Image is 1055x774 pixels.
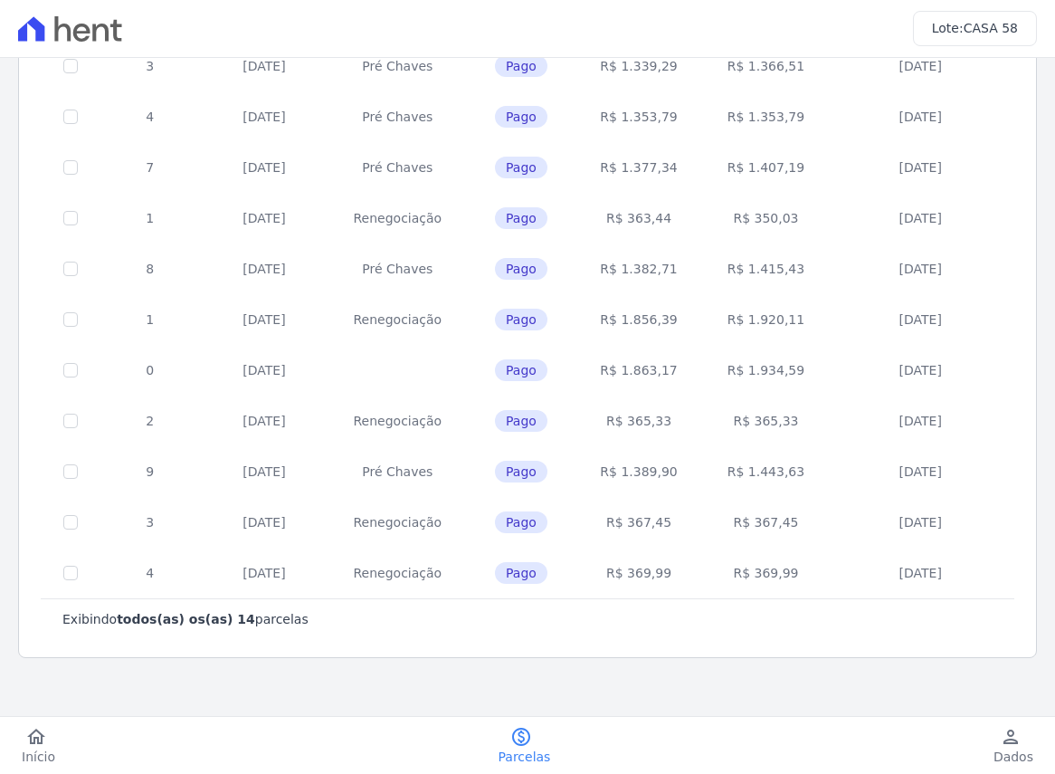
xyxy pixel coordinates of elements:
i: person [1000,726,1022,748]
td: Renegociação [328,396,467,446]
td: R$ 1.920,11 [702,294,829,345]
span: Pago [495,106,547,128]
input: Só é possível selecionar pagamentos em aberto [63,262,78,276]
td: Pré Chaves [328,142,467,193]
td: [DATE] [830,193,1012,244]
span: Início [22,748,55,766]
td: R$ 365,33 [702,396,829,446]
input: Só é possível selecionar pagamentos em aberto [63,160,78,175]
td: 7 [100,142,200,193]
span: Pago [495,562,547,584]
td: 2 [100,396,200,446]
td: R$ 1.339,29 [575,41,702,91]
td: R$ 350,03 [702,193,829,244]
td: 0 [100,345,200,396]
td: Pré Chaves [328,91,467,142]
td: 1 [100,294,200,345]
input: Só é possível selecionar pagamentos em aberto [63,211,78,225]
td: [DATE] [830,294,1012,345]
input: Só é possível selecionar pagamentos em aberto [63,414,78,428]
td: [DATE] [830,142,1012,193]
span: Pago [495,157,547,178]
td: 9 [100,446,200,497]
td: [DATE] [200,244,328,294]
td: R$ 369,99 [575,548,702,598]
input: Só é possível selecionar pagamentos em aberto [63,110,78,124]
td: Renegociação [328,497,467,548]
td: [DATE] [200,446,328,497]
td: R$ 1.934,59 [702,345,829,396]
span: Pago [495,359,547,381]
input: Só é possível selecionar pagamentos em aberto [63,312,78,327]
span: Pago [495,511,547,533]
h3: Lote: [932,19,1018,38]
td: R$ 1.382,71 [575,244,702,294]
td: [DATE] [200,396,328,446]
td: [DATE] [200,91,328,142]
td: Pré Chaves [328,244,467,294]
td: 1 [100,193,200,244]
span: Pago [495,207,547,229]
span: Parcelas [499,748,551,766]
td: [DATE] [830,91,1012,142]
td: [DATE] [200,193,328,244]
b: todos(as) os(as) 14 [117,612,255,626]
td: [DATE] [200,497,328,548]
span: Pago [495,410,547,432]
span: Pago [495,461,547,483]
td: Renegociação [328,548,467,598]
td: R$ 363,44 [575,193,702,244]
td: Renegociação [328,193,467,244]
td: R$ 1.415,43 [702,244,829,294]
td: [DATE] [830,244,1012,294]
span: Pago [495,55,547,77]
a: paidParcelas [477,726,573,766]
td: R$ 1.863,17 [575,345,702,396]
td: R$ 1.856,39 [575,294,702,345]
td: [DATE] [830,345,1012,396]
td: [DATE] [830,548,1012,598]
i: home [25,726,47,748]
td: 3 [100,41,200,91]
td: [DATE] [200,294,328,345]
td: [DATE] [830,446,1012,497]
td: [DATE] [200,548,328,598]
td: 4 [100,548,200,598]
input: Só é possível selecionar pagamentos em aberto [63,464,78,479]
td: [DATE] [200,142,328,193]
td: [DATE] [200,345,328,396]
td: R$ 1.407,19 [702,142,829,193]
td: 3 [100,497,200,548]
input: Só é possível selecionar pagamentos em aberto [63,59,78,73]
td: 8 [100,244,200,294]
td: R$ 367,45 [702,497,829,548]
td: [DATE] [200,41,328,91]
td: R$ 1.353,79 [575,91,702,142]
td: R$ 1.353,79 [702,91,829,142]
span: Pago [495,309,547,330]
td: R$ 365,33 [575,396,702,446]
input: Só é possível selecionar pagamentos em aberto [63,566,78,580]
td: R$ 369,99 [702,548,829,598]
td: Renegociação [328,294,467,345]
a: personDados [972,726,1055,766]
td: 4 [100,91,200,142]
td: Pré Chaves [328,41,467,91]
td: [DATE] [830,396,1012,446]
td: R$ 1.443,63 [702,446,829,497]
span: Dados [993,748,1033,766]
td: R$ 1.366,51 [702,41,829,91]
input: Só é possível selecionar pagamentos em aberto [63,515,78,530]
td: R$ 1.377,34 [575,142,702,193]
td: R$ 1.389,90 [575,446,702,497]
i: paid [510,726,532,748]
span: CASA 58 [964,21,1018,35]
td: [DATE] [830,41,1012,91]
td: R$ 367,45 [575,497,702,548]
input: Só é possível selecionar pagamentos em aberto [63,363,78,377]
span: Pago [495,258,547,280]
td: [DATE] [830,497,1012,548]
p: Exibindo parcelas [62,610,309,628]
td: Pré Chaves [328,446,467,497]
